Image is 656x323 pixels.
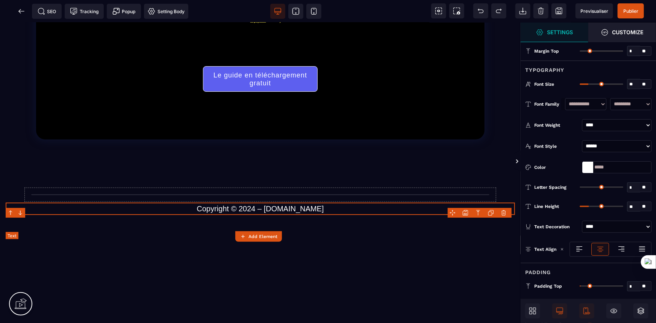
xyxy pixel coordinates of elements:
[534,164,579,171] div: Color
[534,223,579,230] div: Text Decoration
[38,8,56,15] span: SEO
[525,246,556,253] p: Text Align
[534,143,579,150] div: Font Style
[203,44,318,69] button: Le guide en téléchargement gratuit
[534,283,562,289] span: Padding Top
[576,3,613,18] span: Preview
[588,23,656,42] span: Open Style Manager
[521,23,588,42] span: Settings
[534,100,561,108] div: Font Family
[521,61,656,74] div: Typography
[148,8,185,15] span: Setting Body
[534,184,567,190] span: Letter Spacing
[552,303,567,318] span: Desktop Only
[633,303,648,318] span: Open Layers
[521,263,656,277] div: Padding
[449,3,464,18] span: Screenshot
[534,48,559,54] span: Margin Top
[579,303,594,318] span: Mobile Only
[612,29,644,35] strong: Customize
[534,203,559,209] span: Line Height
[6,180,515,193] text: Copyright © 2024 – [DOMAIN_NAME]
[534,81,554,87] span: Font Size
[560,247,564,251] img: loading
[431,3,446,18] span: View components
[534,121,579,129] div: Font Weight
[606,303,621,318] span: Hide/Show Block
[248,234,277,239] strong: Add Element
[580,8,608,14] span: Previsualiser
[70,8,98,15] span: Tracking
[547,29,573,35] strong: Settings
[112,8,136,15] span: Popup
[235,231,282,242] button: Add Element
[623,8,638,14] span: Publier
[525,303,540,318] span: Open Blocks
